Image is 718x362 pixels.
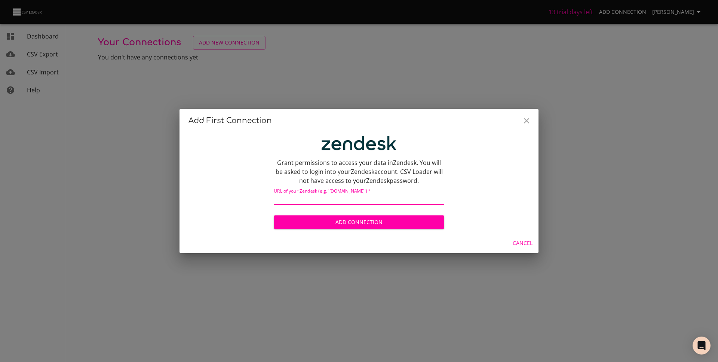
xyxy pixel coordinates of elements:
div: Open Intercom Messenger [693,337,711,355]
span: Add Connection [280,218,438,227]
img: logo-x4-ad0535ee0768a790af3ba1b46177b56e.png [322,136,396,150]
button: Cancel [510,236,536,250]
button: Close [518,112,536,130]
span: Cancel [513,239,533,248]
button: Add Connection [274,215,444,229]
label: URL of your Zendesk (e.g. '[DOMAIN_NAME]') [274,188,371,193]
h2: Add First Connection [188,115,530,127]
p: Grant permissions to access your data in Zendesk . You will be asked to login into your Zendesk a... [274,158,444,185]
